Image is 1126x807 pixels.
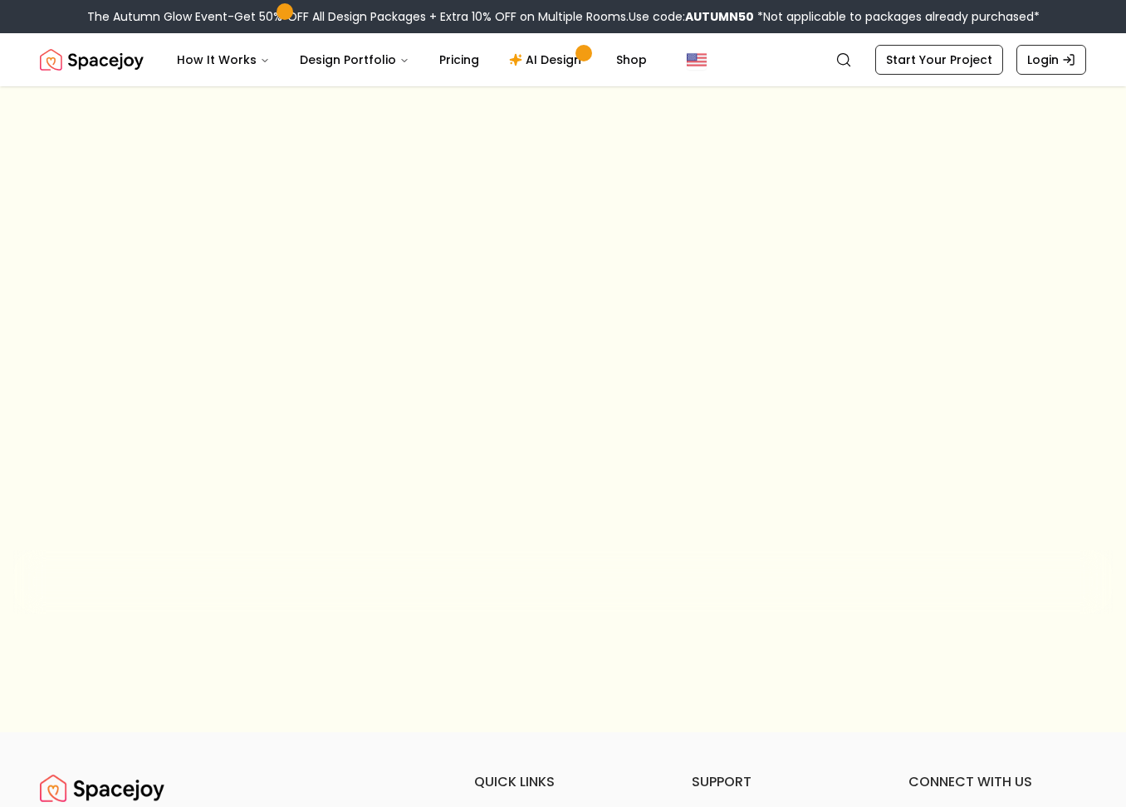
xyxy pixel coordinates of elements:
[692,772,869,792] h6: support
[286,43,423,76] button: Design Portfolio
[1016,45,1086,75] a: Login
[87,8,1040,25] div: The Autumn Glow Event-Get 50% OFF All Design Packages + Extra 10% OFF on Multiple Rooms.
[426,43,492,76] a: Pricing
[603,43,660,76] a: Shop
[754,8,1040,25] span: *Not applicable to packages already purchased*
[164,43,660,76] nav: Main
[908,772,1086,792] h6: connect with us
[685,8,754,25] b: AUTUMN50
[40,772,164,805] a: Spacejoy
[629,8,754,25] span: Use code:
[40,33,1086,86] nav: Global
[164,43,283,76] button: How It Works
[40,43,144,76] img: Spacejoy Logo
[687,50,707,70] img: United States
[474,772,652,792] h6: quick links
[40,43,144,76] a: Spacejoy
[875,45,1003,75] a: Start Your Project
[40,772,164,805] img: Spacejoy Logo
[496,43,600,76] a: AI Design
